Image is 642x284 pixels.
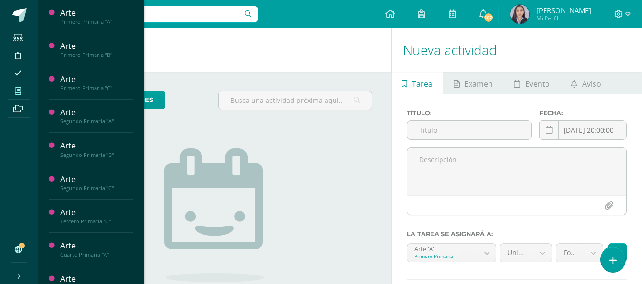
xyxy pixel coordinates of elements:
[407,110,532,117] label: Título:
[483,12,494,23] span: 102
[60,207,133,225] a: ArteTercero Primaria "C"
[500,244,552,262] a: Unidad 4
[49,28,380,72] h1: Actividades
[60,240,133,258] a: ArteCuarto Primaria "A"
[60,174,133,192] a: ArteSegundo Primaria "C"
[60,174,133,185] div: Arte
[164,148,264,282] img: no_activities.png
[60,8,133,18] div: Arte
[60,41,133,58] a: ArtePrimero Primaria "B"
[60,107,133,118] div: Arte
[564,244,577,262] span: Formativo (80.0%)
[60,74,133,85] div: Arte
[60,140,133,151] div: Arte
[556,244,603,262] a: Formativo (80.0%)
[412,73,432,95] span: Tarea
[60,185,133,192] div: Segundo Primaria "C"
[560,72,611,94] a: Aviso
[537,14,591,22] span: Mi Perfil
[44,6,258,22] input: Busca un usuario...
[60,118,133,125] div: Segundo Primaria "A"
[537,6,591,15] span: [PERSON_NAME]
[60,218,133,225] div: Tercero Primaria "C"
[60,251,133,258] div: Cuarto Primaria "A"
[60,107,133,125] a: ArteSegundo Primaria "A"
[60,140,133,158] a: ArteSegundo Primaria "B"
[464,73,493,95] span: Examen
[60,240,133,251] div: Arte
[540,121,626,139] input: Fecha de entrega
[414,244,470,253] div: Arte 'A'
[414,253,470,259] div: Primero Primaria
[508,244,527,262] span: Unidad 4
[60,74,133,92] a: ArtePrimero Primaria "C"
[60,18,133,25] div: Primero Primaria "A"
[60,41,133,52] div: Arte
[539,110,627,117] label: Fecha:
[525,73,550,95] span: Evento
[407,230,627,238] label: La tarea se asignará a:
[407,121,532,139] input: Título
[443,72,503,94] a: Examen
[60,8,133,25] a: ArtePrimero Primaria "A"
[510,5,529,24] img: 040cc7ec49f6129a148c95524d07e103.png
[392,72,443,94] a: Tarea
[60,152,133,158] div: Segundo Primaria "B"
[582,73,601,95] span: Aviso
[60,52,133,58] div: Primero Primaria "B"
[407,244,496,262] a: Arte 'A'Primero Primaria
[503,72,560,94] a: Evento
[60,207,133,218] div: Arte
[403,28,631,72] h1: Nueva actividad
[60,85,133,92] div: Primero Primaria "C"
[219,91,371,110] input: Busca una actividad próxima aquí...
